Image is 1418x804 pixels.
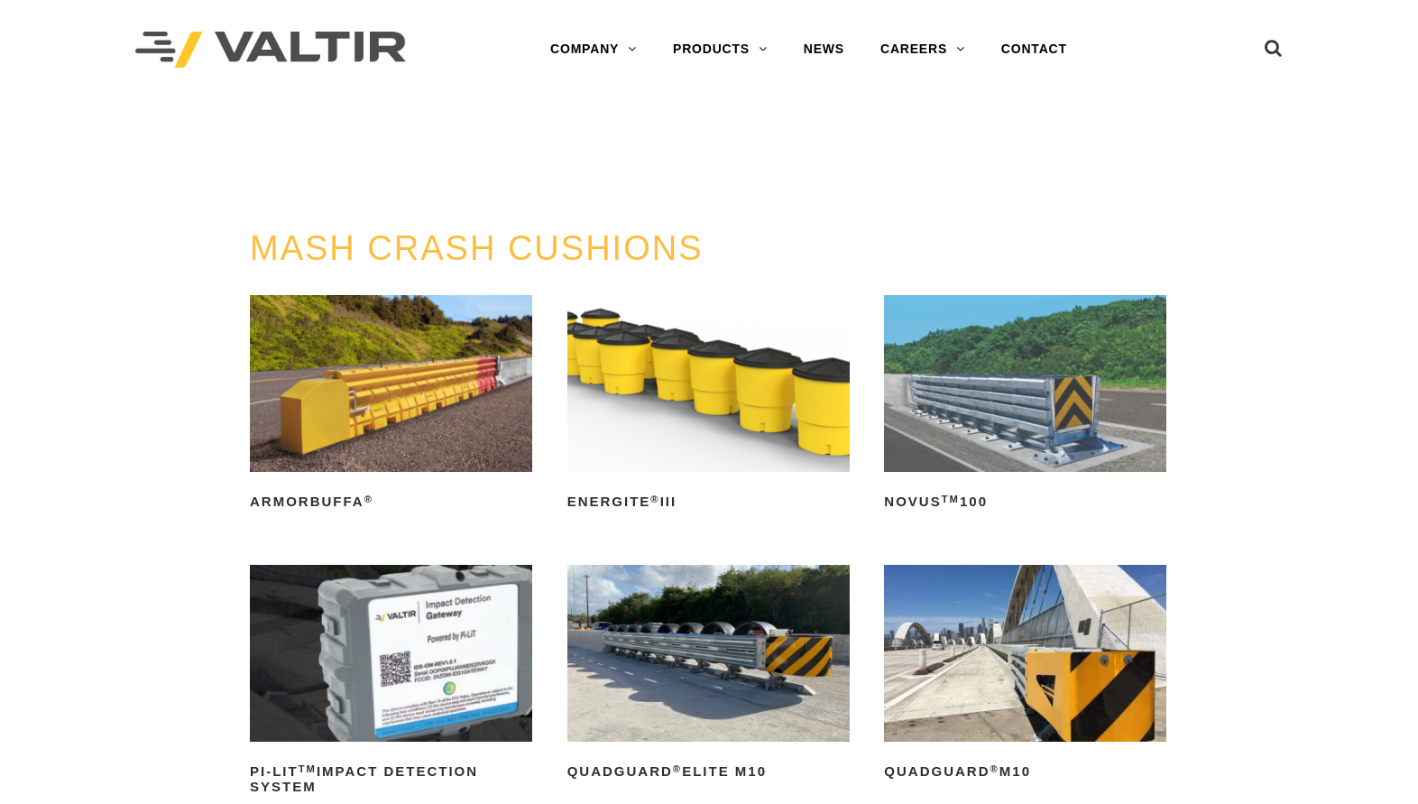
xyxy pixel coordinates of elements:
a: QuadGuard®M10 [884,565,1166,786]
h2: ArmorBuffa [250,488,532,517]
a: CONTACT [983,32,1085,68]
a: COMPANY [532,32,655,68]
sup: ® [650,494,659,504]
sup: TM [299,763,317,774]
a: ENERGITE®III [567,295,850,516]
sup: ® [364,494,373,504]
img: Valtir [135,32,406,69]
h2: QuadGuard M10 [884,758,1166,787]
h2: QuadGuard Elite M10 [567,758,850,787]
a: PI-LITTMImpact Detection System [250,565,532,801]
h2: NOVUS 100 [884,488,1166,517]
a: CAREERS [862,32,983,68]
a: QuadGuard®Elite M10 [567,565,850,786]
sup: TM [942,494,960,504]
a: NEWS [786,32,862,68]
h2: PI-LIT Impact Detection System [250,758,532,801]
sup: ® [990,763,999,774]
a: NOVUSTM100 [884,295,1166,516]
a: PRODUCTS [655,32,786,68]
h2: ENERGITE III [567,488,850,517]
a: ArmorBuffa® [250,295,532,516]
a: MASH CRASH CUSHIONS [250,229,704,267]
sup: ® [673,763,682,774]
